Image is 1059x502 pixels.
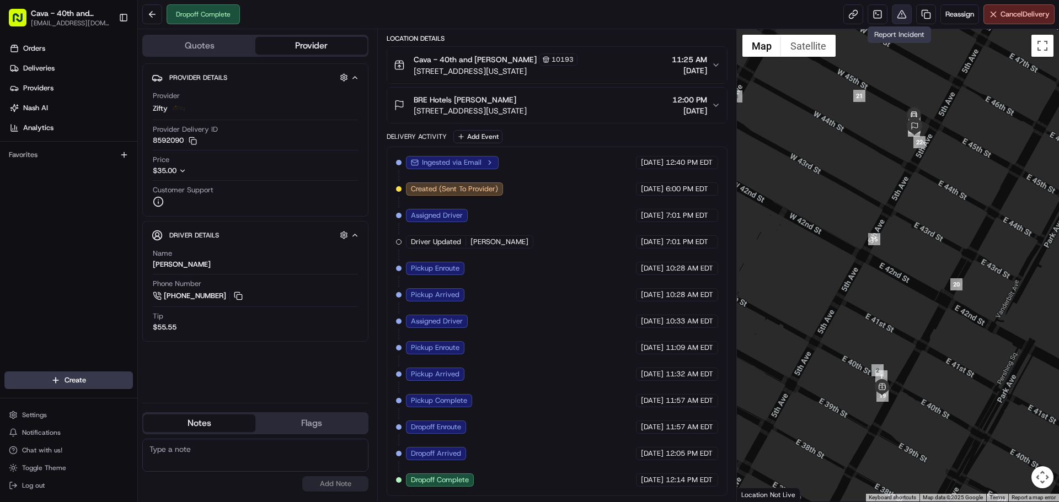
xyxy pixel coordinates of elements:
[672,105,707,116] span: [DATE]
[153,166,250,176] button: $35.00
[31,8,110,19] button: Cava - 40th and [PERSON_NAME]
[50,116,152,125] div: We're available if you need us!
[666,422,713,432] span: 11:57 AM EDT
[411,316,463,326] span: Assigned Driver
[81,201,85,209] span: •
[4,119,137,137] a: Analytics
[641,316,664,326] span: [DATE]
[50,105,181,116] div: Start new chat
[876,390,889,402] div: 19
[387,34,727,43] div: Location Details
[164,291,226,301] span: [PHONE_NUMBER]
[143,37,255,55] button: Quotes
[641,369,664,379] span: [DATE]
[23,44,45,53] span: Orders
[153,166,176,175] span: $35.00
[666,290,713,300] span: 10:28 AM EDT
[411,343,459,353] span: Pickup Enroute
[22,171,31,180] img: 1736555255976-a54dd68f-1ca7-489b-9aae-adbdc363a1c4
[908,125,920,137] div: 25
[4,4,114,31] button: Cava - 40th and [PERSON_NAME][EMAIL_ADDRESS][DOMAIN_NAME]
[153,260,211,269] div: [PERSON_NAME]
[411,396,467,406] span: Pickup Complete
[730,90,742,102] div: 3
[737,488,800,501] div: Location Not Live
[172,102,185,115] img: zifty-logo-trans-sq.png
[641,263,664,273] span: [DATE]
[414,105,527,116] span: [STREET_ADDRESS][US_STATE]
[11,44,201,62] p: Welcome 👋
[411,263,459,273] span: Pickup Enroute
[4,442,133,458] button: Chat with us!
[871,364,884,376] div: 2
[153,249,172,258] span: Name
[387,88,726,123] button: BRE Hotels [PERSON_NAME][STREET_ADDRESS][US_STATE]12:00 PM[DATE]
[990,494,1005,500] a: Terms
[552,55,574,64] span: 10193
[143,414,255,432] button: Notes
[666,369,713,379] span: 11:32 AM EDT
[11,11,33,33] img: Nash
[411,210,463,220] span: Assigned Driver
[411,237,461,247] span: Driver Updated
[666,158,713,168] span: 12:40 PM EDT
[31,19,110,28] button: [EMAIL_ADDRESS][DOMAIN_NAME]
[22,411,47,419] span: Settings
[411,369,459,379] span: Pickup Arrived
[666,343,713,353] span: 11:09 AM EDT
[411,422,461,432] span: Dropoff Enroute
[169,231,219,240] span: Driver Details
[153,136,197,145] button: 8592090
[22,446,62,455] span: Chat with us!
[93,247,102,256] div: 💻
[153,311,163,321] span: Tip
[868,26,931,43] div: Report Incident
[666,396,713,406] span: 11:57 AM EDT
[89,242,181,262] a: 💻API Documentation
[153,290,244,302] a: [PHONE_NUMBER]
[78,273,133,282] a: Powered byPylon
[1031,35,1053,57] button: Toggle fullscreen view
[940,4,979,24] button: Reassign
[104,246,177,257] span: API Documentation
[11,247,20,256] div: 📗
[414,94,516,105] span: BRE Hotels [PERSON_NAME]
[453,130,502,143] button: Add Event
[672,54,707,65] span: 11:25 AM
[4,60,137,77] a: Deliveries
[641,343,664,353] span: [DATE]
[153,125,218,134] span: Provider Delivery ID
[945,9,974,19] span: Reassign
[641,184,664,194] span: [DATE]
[411,449,461,458] span: Dropoff Arrived
[742,35,781,57] button: Show street map
[1001,9,1050,19] span: Cancel Delivery
[666,237,708,247] span: 7:01 PM EDT
[411,184,498,194] span: Created (Sent To Provider)
[411,290,459,300] span: Pickup Arrived
[153,185,213,195] span: Customer Support
[414,54,537,65] span: Cava - 40th and [PERSON_NAME]
[387,47,726,83] button: Cava - 40th and [PERSON_NAME]10193[STREET_ADDRESS][US_STATE]11:25 AM[DATE]
[152,226,359,244] button: Driver Details
[923,494,983,500] span: Map data ©2025 Google
[666,316,713,326] span: 10:33 AM EDT
[666,184,708,194] span: 6:00 PM EDT
[1012,494,1056,500] a: Report a map error
[153,155,169,165] span: Price
[152,68,359,87] button: Provider Details
[875,370,887,382] div: 1
[4,99,137,117] a: Nash AI
[422,158,482,168] span: Ingested via Email
[87,201,110,209] span: [DATE]
[153,322,176,332] div: $55.55
[781,35,836,57] button: Show satellite imagery
[153,104,168,114] span: Zifty
[641,422,664,432] span: [DATE]
[4,79,137,97] a: Providers
[11,160,29,178] img: Angelique Valdez
[641,210,664,220] span: [DATE]
[868,233,880,245] div: 15
[666,475,713,485] span: 12:14 PM EDT
[171,141,201,154] button: See all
